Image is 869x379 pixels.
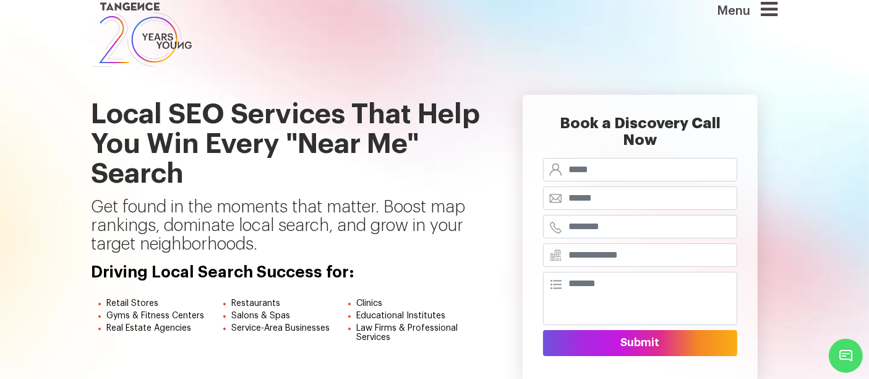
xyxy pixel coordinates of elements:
[232,324,330,333] span: Service-Area Businesses
[107,324,192,333] span: Real Estate Agencies
[92,264,484,282] h4: Driving Local Search Success for:
[232,299,281,308] span: Restaurants
[357,299,383,308] span: Clinics
[543,330,737,356] button: Submit
[357,324,458,342] span: Law Firms & Professional Services
[829,339,863,373] span: Chat Widget
[92,198,484,264] p: Get found in the moments that matter. Boost map rankings, dominate local search, and grow in your...
[543,115,737,158] h2: Book a Discovery Call Now
[107,299,159,308] span: Retail Stores
[357,311,446,320] span: Educational Institutes
[92,70,484,198] h1: Local SEO Services That Help You Win Every "Near Me" Search
[232,311,291,320] span: Salons & Spas
[107,311,205,320] span: Gyms & Fitness Centers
